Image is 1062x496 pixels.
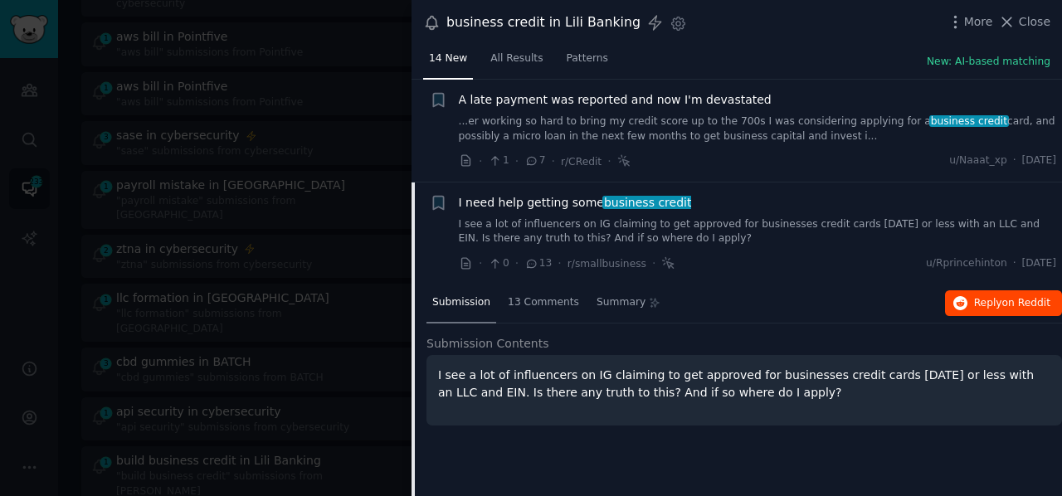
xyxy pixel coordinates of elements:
[446,12,641,33] div: business credit in Lili Banking
[552,153,555,170] span: ·
[1013,256,1016,271] span: ·
[423,46,473,80] a: 14 New
[652,255,655,272] span: ·
[459,91,772,109] a: A late payment was reported and now I'm devastated
[479,153,482,170] span: ·
[432,295,490,310] span: Submission
[558,255,561,272] span: ·
[568,258,646,270] span: r/smallbusiness
[949,153,1007,168] span: u/Naaat_xp
[515,255,519,272] span: ·
[459,114,1057,143] a: ...er working so hard to bring my credit score up to the 700s I was considering applying for abus...
[567,51,608,66] span: Patterns
[524,256,552,271] span: 13
[974,296,1050,311] span: Reply
[515,153,519,170] span: ·
[488,256,509,271] span: 0
[964,13,993,31] span: More
[947,13,993,31] button: More
[929,115,1009,127] span: business credit
[459,194,692,212] span: I need help getting some
[607,153,611,170] span: ·
[429,51,467,66] span: 14 New
[561,156,602,168] span: r/CRedit
[459,217,1057,246] a: I see a lot of influencers on IG claiming to get approved for businesses credit cards [DATE] or l...
[488,153,509,168] span: 1
[602,196,693,209] span: business credit
[561,46,614,80] a: Patterns
[926,256,1007,271] span: u/Rprincehinton
[508,295,579,310] span: 13 Comments
[597,295,645,310] span: Summary
[438,367,1050,401] p: I see a lot of influencers on IG claiming to get approved for businesses credit cards [DATE] or l...
[1022,256,1056,271] span: [DATE]
[459,194,692,212] a: I need help getting somebusiness credit
[479,255,482,272] span: ·
[945,290,1062,317] button: Replyon Reddit
[998,13,1050,31] button: Close
[485,46,548,80] a: All Results
[1002,297,1050,309] span: on Reddit
[490,51,543,66] span: All Results
[1022,153,1056,168] span: [DATE]
[524,153,545,168] span: 7
[1019,13,1050,31] span: Close
[1013,153,1016,168] span: ·
[927,55,1050,70] button: New: AI-based matching
[426,335,549,353] span: Submission Contents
